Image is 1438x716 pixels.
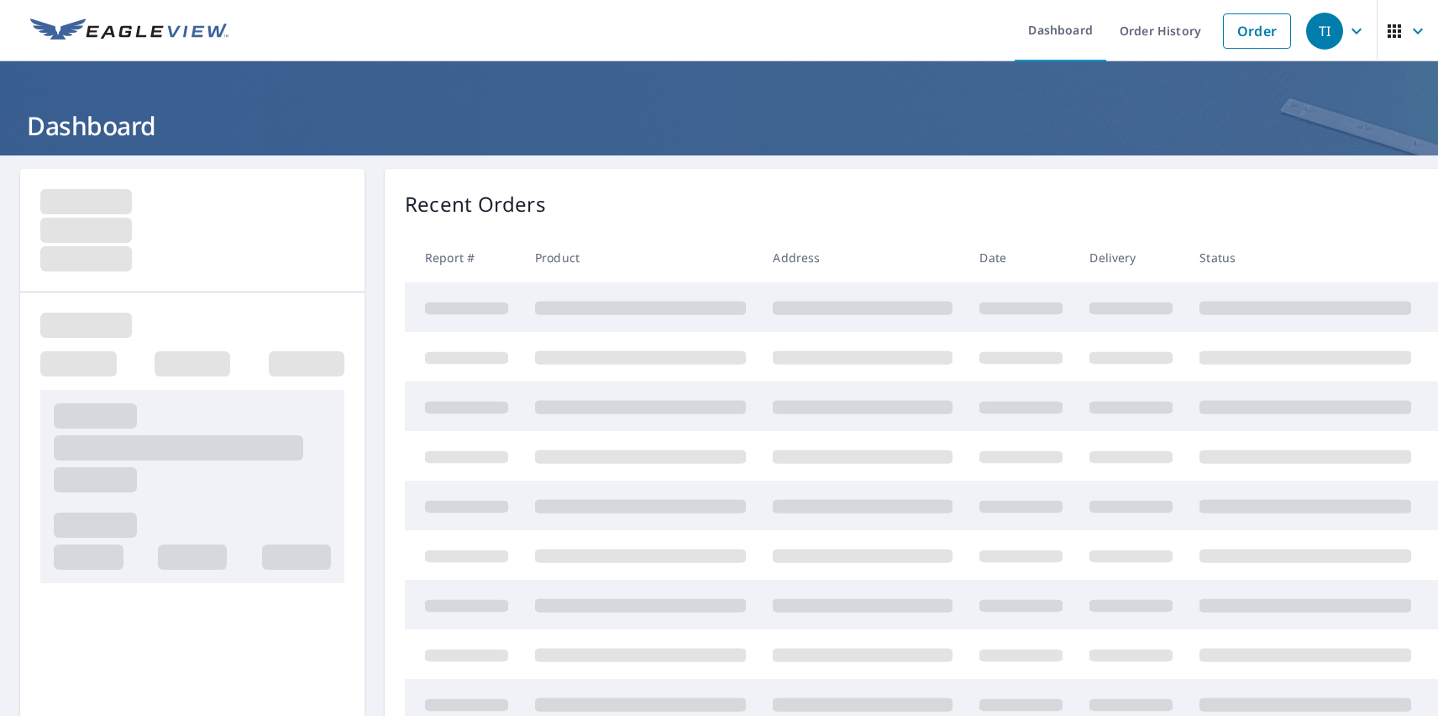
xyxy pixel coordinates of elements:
[405,233,522,282] th: Report #
[1306,13,1343,50] div: TI
[20,108,1418,143] h1: Dashboard
[1076,233,1186,282] th: Delivery
[522,233,759,282] th: Product
[30,18,228,44] img: EV Logo
[405,189,546,219] p: Recent Orders
[1223,13,1291,49] a: Order
[966,233,1076,282] th: Date
[759,233,966,282] th: Address
[1186,233,1425,282] th: Status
